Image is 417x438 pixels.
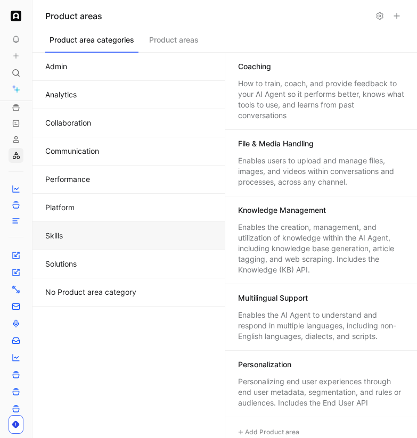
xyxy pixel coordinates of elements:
button: Ada [9,9,23,23]
button: Collaboration [32,109,225,137]
h1: Product areas [45,10,370,22]
div: Coaching [238,61,271,72]
button: Product areas [145,32,203,53]
div: Personalization [238,359,291,370]
button: Performance [32,166,225,194]
button: Platform [32,194,225,222]
button: Admin [32,53,225,81]
button: Analytics [32,81,225,109]
div: Multilingual Support [238,293,308,303]
div: Personalizing end user experiences through end user metadata, segmentation, and rules or audience... [238,376,404,408]
div: Enables users to upload and manage files, images, and videos within conversations and processes, ... [238,155,404,187]
button: Skills [32,222,225,250]
div: Enables the creation, management, and utilization of knowledge within the AI Agent, including kno... [238,222,404,275]
button: Product area categories [45,32,138,53]
button: No Product area category [32,278,225,307]
button: Communication [32,137,225,166]
div: File & Media Handling [238,138,314,149]
img: Ada [11,11,21,21]
div: Enables the AI Agent to understand and respond in multiple languages, including non-English langu... [238,310,404,342]
div: How to train, coach, and provide feedback to your AI Agent so it performs better, knows what tool... [238,78,404,121]
button: Solutions [32,250,225,278]
div: Knowledge Management [238,205,326,216]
